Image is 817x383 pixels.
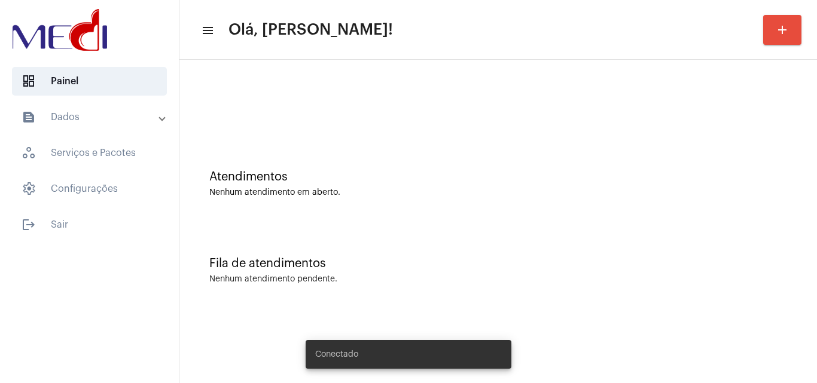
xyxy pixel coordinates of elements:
[209,188,787,197] div: Nenhum atendimento em aberto.
[209,275,337,284] div: Nenhum atendimento pendente.
[315,348,358,360] span: Conectado
[12,210,167,239] span: Sair
[22,182,36,196] span: sidenav icon
[12,139,167,167] span: Serviços e Pacotes
[10,6,110,54] img: d3a1b5fa-500b-b90f-5a1c-719c20e9830b.png
[201,23,213,38] mat-icon: sidenav icon
[775,23,789,37] mat-icon: add
[12,174,167,203] span: Configurações
[22,217,36,232] mat-icon: sidenav icon
[209,257,787,270] div: Fila de atendimentos
[22,74,36,88] span: sidenav icon
[22,110,160,124] mat-panel-title: Dados
[7,103,179,131] mat-expansion-panel-header: sidenav iconDados
[228,20,393,39] span: Olá, [PERSON_NAME]!
[22,110,36,124] mat-icon: sidenav icon
[12,67,167,96] span: Painel
[209,170,787,183] div: Atendimentos
[22,146,36,160] span: sidenav icon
